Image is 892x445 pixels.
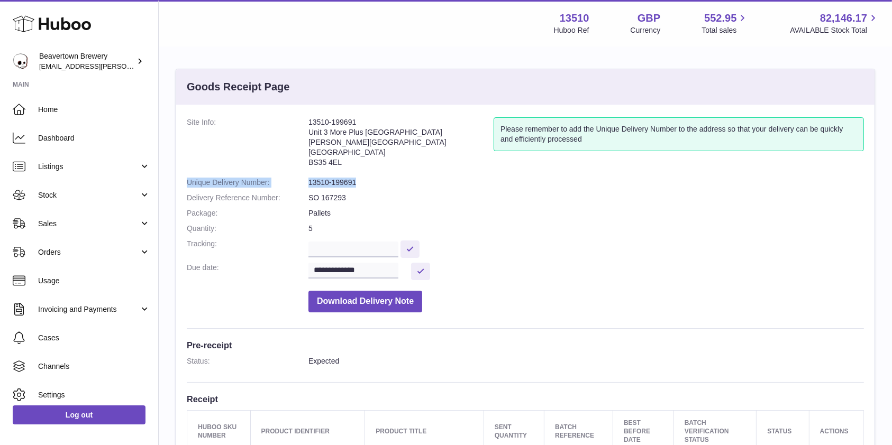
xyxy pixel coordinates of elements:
span: Orders [38,247,139,257]
a: 82,146.17 AVAILABLE Stock Total [790,11,879,35]
span: Cases [38,333,150,343]
dt: Due date: [187,263,308,280]
dd: 5 [308,224,864,234]
div: Huboo Ref [554,25,589,35]
dt: Site Info: [187,117,308,172]
span: Sales [38,219,139,229]
span: Total sales [702,25,749,35]
span: AVAILABLE Stock Total [790,25,879,35]
a: Log out [13,405,145,424]
strong: 13510 [560,11,589,25]
span: Usage [38,276,150,286]
span: Settings [38,390,150,400]
strong: GBP [638,11,660,25]
div: Please remember to add the Unique Delivery Number to the address so that your delivery can be qui... [494,117,864,151]
span: 82,146.17 [820,11,867,25]
span: [EMAIL_ADDRESS][PERSON_NAME][DOMAIN_NAME] [39,62,212,70]
span: Listings [38,162,139,172]
img: kit.lowe@beavertownbrewery.co.uk [13,53,29,69]
dd: 13510-199691 [308,178,864,188]
span: Invoicing and Payments [38,304,139,314]
span: Channels [38,361,150,372]
dt: Delivery Reference Number: [187,193,308,203]
div: Beavertown Brewery [39,51,134,71]
h3: Pre-receipt [187,339,864,351]
address: 13510-199691 Unit 3 More Plus [GEOGRAPHIC_DATA] [PERSON_NAME][GEOGRAPHIC_DATA] [GEOGRAPHIC_DATA] ... [308,117,494,172]
dd: Expected [308,356,864,366]
span: Stock [38,190,139,200]
h3: Receipt [187,393,864,405]
dt: Unique Delivery Number: [187,178,308,188]
span: Home [38,105,150,115]
h3: Goods Receipt Page [187,80,290,94]
dt: Package: [187,208,308,218]
dd: SO 167293 [308,193,864,203]
dt: Status: [187,356,308,366]
dt: Tracking: [187,239,308,257]
span: 552.95 [704,11,736,25]
div: Currency [631,25,661,35]
span: Dashboard [38,133,150,143]
dd: Pallets [308,208,864,218]
button: Download Delivery Note [308,291,422,312]
dt: Quantity: [187,224,308,234]
a: 552.95 Total sales [702,11,749,35]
